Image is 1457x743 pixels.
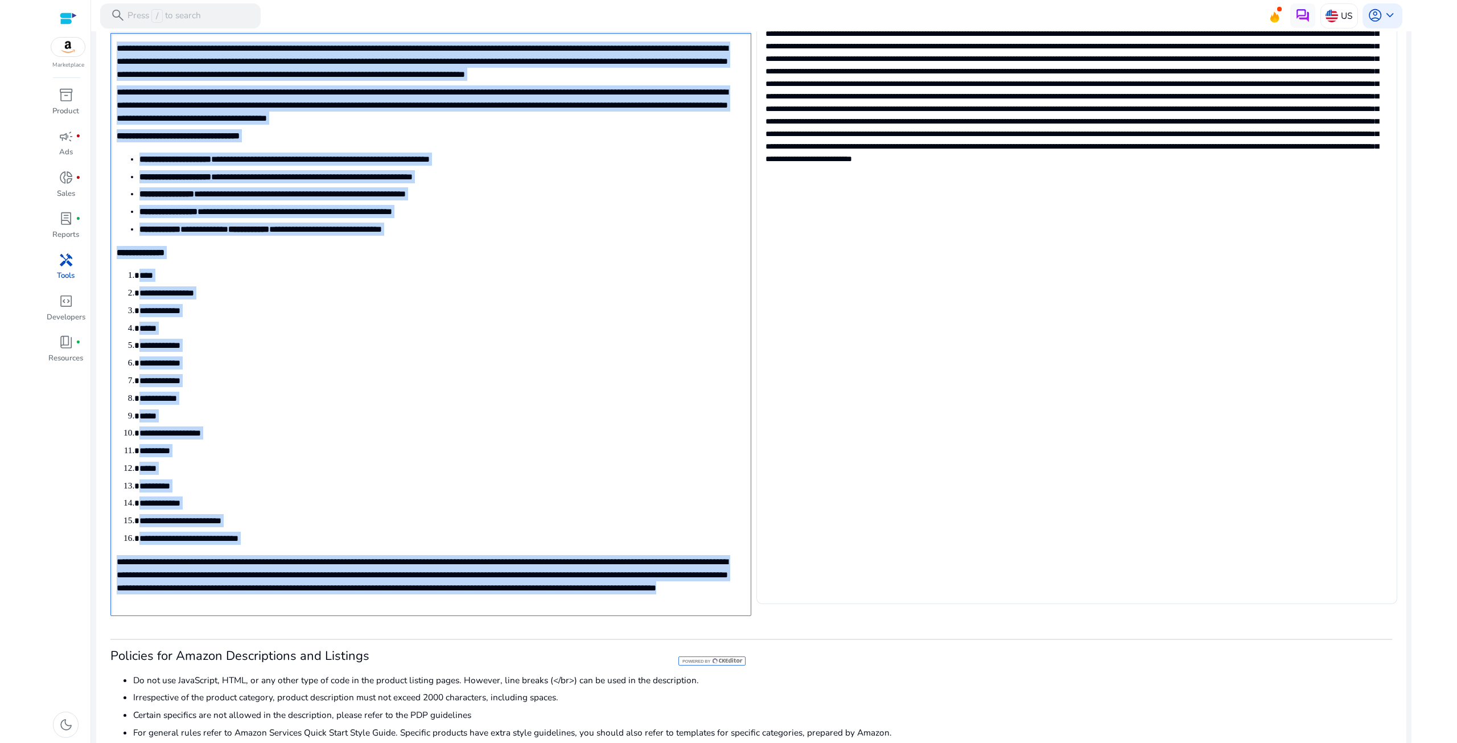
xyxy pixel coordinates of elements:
[1368,8,1382,23] span: account_circle
[46,209,86,250] a: lab_profilefiber_manual_recordReports
[52,61,84,69] p: Marketplace
[76,175,81,180] span: fiber_manual_record
[52,229,79,241] p: Reports
[110,648,1392,663] h3: Policies for Amazon Descriptions and Listings
[76,216,81,221] span: fiber_manual_record
[46,332,86,373] a: book_4fiber_manual_recordResources
[46,250,86,291] a: handymanTools
[681,659,710,664] span: Powered by
[57,188,75,200] p: Sales
[133,726,1392,739] li: For general rules refer to Amazon Services Quick Start Style Guide. Specific products have extra ...
[59,294,73,309] span: code_blocks
[46,85,86,126] a: inventory_2Product
[57,270,75,282] p: Tools
[110,33,751,616] div: Rich Text Editor. Editing area: main. Press Alt+0 for help.
[48,353,83,364] p: Resources
[59,147,73,158] p: Ads
[59,253,73,268] span: handyman
[76,134,81,139] span: fiber_manual_record
[47,312,85,323] p: Developers
[76,340,81,345] span: fiber_manual_record
[110,8,125,23] span: search
[127,9,201,23] p: Press to search
[1326,10,1338,22] img: us.svg
[133,674,1392,687] li: Do not use JavaScript, HTML, or any other type of code in the product listing pages. However, lin...
[59,717,73,732] span: dark_mode
[46,168,86,209] a: donut_smallfiber_manual_recordSales
[133,691,1392,704] li: Irrespective of the product category, product description must not exceed 2000 characters, includ...
[59,170,73,185] span: donut_small
[46,292,86,332] a: code_blocksDevelopers
[52,106,79,117] p: Product
[133,708,1392,721] li: Certain specifics are not allowed in the description, please refer to the PDP guidelines
[59,129,73,144] span: campaign
[151,9,162,23] span: /
[59,335,73,350] span: book_4
[1382,8,1397,23] span: keyboard_arrow_down
[59,211,73,226] span: lab_profile
[59,88,73,102] span: inventory_2
[46,126,86,167] a: campaignfiber_manual_recordAds
[1341,6,1352,26] p: US
[51,38,85,56] img: amazon.svg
